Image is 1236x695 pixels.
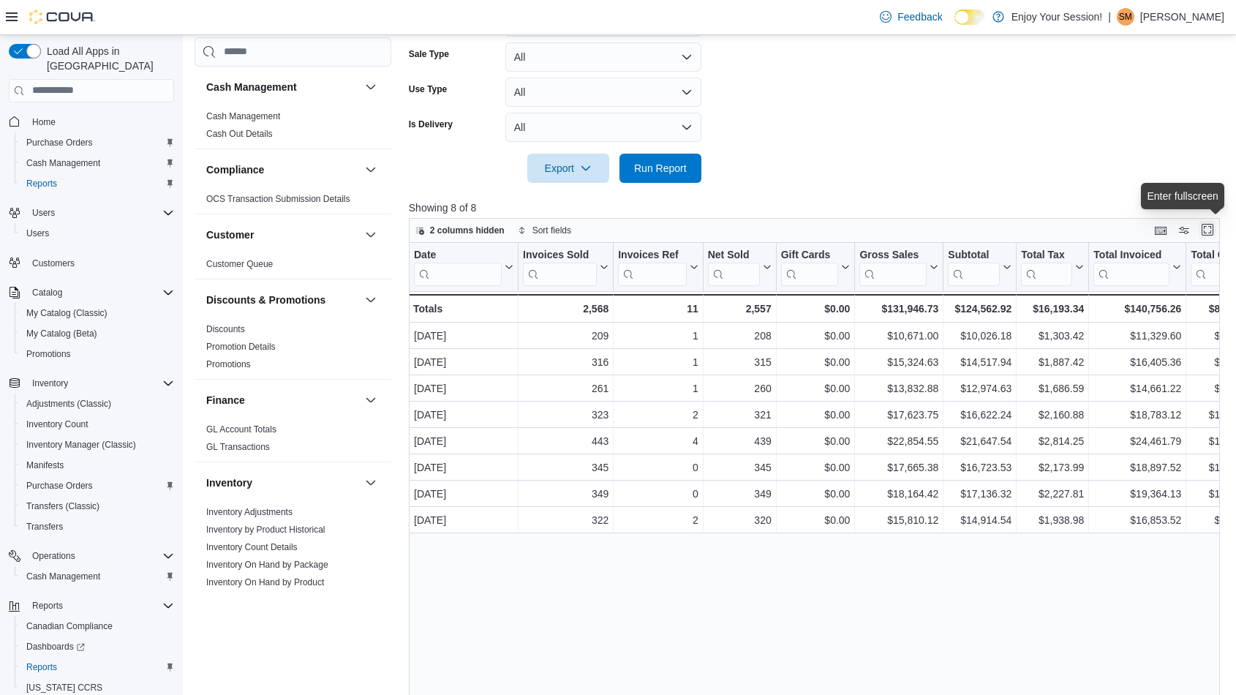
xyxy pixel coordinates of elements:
button: Net Sold [707,248,771,285]
a: Customers [26,255,80,272]
div: $14,517.94 [948,353,1011,371]
button: My Catalog (Beta) [15,323,180,344]
span: Purchase Orders [26,137,93,149]
a: Promotions [20,345,77,363]
span: Load All Apps in [GEOGRAPHIC_DATA] [41,44,174,73]
div: [DATE] [414,353,513,371]
h3: Inventory [206,475,252,489]
div: Total Tax [1021,248,1072,262]
span: Customers [32,258,75,269]
div: $0.00 [781,406,851,424]
a: Promotions [206,358,251,369]
div: Invoices Ref [618,248,686,262]
div: 2 [618,511,698,529]
div: $0.00 [781,459,851,476]
div: Gift Card Sales [780,248,838,285]
div: $2,173.99 [1021,459,1084,476]
div: Compliance [195,189,391,213]
div: $17,623.75 [859,406,938,424]
a: Customer Queue [206,258,273,268]
a: Cash Management [20,568,106,585]
div: $16,193.34 [1021,300,1084,318]
div: $131,946.73 [859,300,938,318]
div: $0.00 [781,485,851,503]
a: Feedback [874,2,948,31]
span: Reports [32,600,63,612]
div: Shanon McLenaghan [1117,8,1134,26]
button: Operations [26,547,81,565]
span: Cash Management [26,157,100,169]
button: Inventory [206,475,359,489]
button: Customers [3,252,180,274]
button: Date [414,248,513,285]
span: Adjustments (Classic) [26,398,111,410]
div: 439 [708,432,772,450]
span: Users [32,207,55,219]
button: 2 columns hidden [410,222,510,239]
div: $21,647.54 [948,432,1011,450]
div: $15,324.63 [859,353,938,371]
div: $11,329.60 [1093,327,1181,345]
a: Inventory Adjustments [206,506,293,516]
div: $0.00 [780,300,850,318]
button: Inventory Manager (Classic) [15,435,180,455]
button: Run Report [619,154,701,183]
div: $10,671.00 [859,327,938,345]
span: GL Transactions [206,440,270,452]
span: Inventory Count [20,416,174,433]
span: My Catalog (Beta) [20,325,174,342]
button: Canadian Compliance [15,616,180,636]
span: Promotions [26,348,71,360]
div: Net Sold [707,248,759,262]
div: 443 [523,432,608,450]
p: Enjoy Your Session! [1011,8,1103,26]
span: Home [26,113,174,131]
p: Showing 8 of 8 [409,200,1229,215]
span: Inventory Adjustments [206,506,293,517]
a: Reports [20,175,63,192]
span: Manifests [20,457,174,474]
span: Dark Mode [954,25,955,26]
button: Manifests [15,455,180,476]
div: Enter fullscreen [1147,189,1218,203]
span: Transfers [20,518,174,536]
div: $1,938.98 [1021,511,1084,529]
button: Transfers (Classic) [15,496,180,516]
span: GL Account Totals [206,423,276,435]
a: Inventory On Hand by Product [206,576,324,587]
button: Cash Management [15,153,180,173]
button: Discounts & Promotions [206,292,359,307]
div: Net Sold [707,248,759,285]
a: Dashboards [15,636,180,657]
span: Canadian Compliance [20,617,174,635]
a: Transfers (Classic) [20,497,105,515]
span: My Catalog (Classic) [26,307,108,319]
span: Operations [32,550,75,562]
div: $2,160.88 [1021,406,1084,424]
label: Sale Type [409,48,449,60]
button: Reports [26,597,69,615]
span: Promotions [206,358,251,369]
div: [DATE] [414,459,513,476]
button: Discounts & Promotions [362,290,380,308]
button: Subtotal [948,248,1011,285]
span: Transfers (Classic) [20,497,174,515]
h3: Cash Management [206,79,297,94]
span: Reports [20,658,174,676]
div: $16,723.53 [948,459,1011,476]
div: 4 [618,432,698,450]
span: Run Report [634,161,687,176]
button: Customer [362,225,380,243]
span: Purchase Orders [26,480,93,492]
div: 0 [618,459,698,476]
span: Catalog [32,287,62,298]
div: $0.00 [781,511,851,529]
h3: Discounts & Promotions [206,292,325,307]
div: Date [414,248,502,285]
div: [DATE] [414,406,513,424]
a: Home [26,113,61,131]
div: 208 [708,327,772,345]
div: 349 [708,485,772,503]
button: Reports [15,173,180,194]
span: Cash Out Details [206,127,273,139]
